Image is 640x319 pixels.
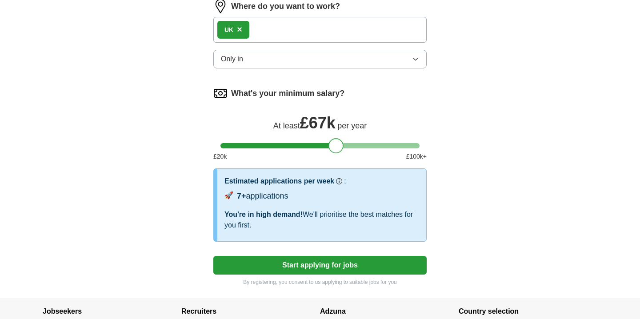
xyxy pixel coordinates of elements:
label: What's your minimum salary? [231,88,344,100]
span: 7+ [237,191,246,200]
span: × [237,24,242,34]
span: At least [273,121,300,130]
label: Where do you want to work? [231,0,340,12]
span: Only in [221,54,243,64]
div: We'll prioritise the best matches for you first. [224,209,419,231]
button: Start applying for jobs [213,256,427,275]
span: 🚀 [224,190,233,201]
span: £ 20 k [213,152,227,161]
button: Only in [213,50,427,68]
span: £ 67k [300,114,336,132]
strong: UK [224,26,233,33]
h3: : [344,176,346,187]
span: You're in high demand! [224,211,303,218]
div: applications [237,190,288,202]
h3: Estimated applications per week [224,176,334,187]
p: By registering, you consent to us applying to suitable jobs for you [213,278,427,286]
button: × [237,23,242,36]
span: per year [337,121,367,130]
img: salary.png [213,86,228,100]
